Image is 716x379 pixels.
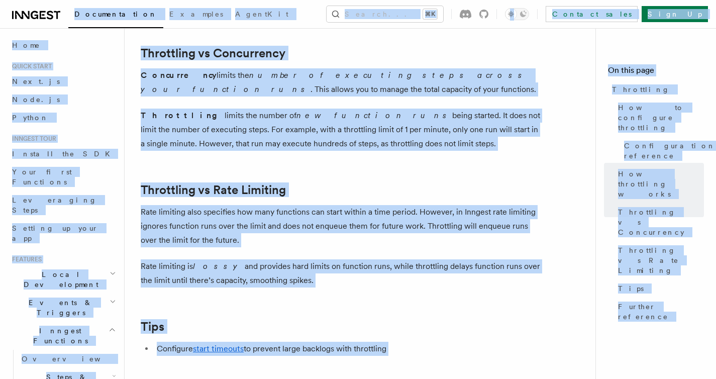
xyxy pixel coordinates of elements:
[163,3,229,27] a: Examples
[296,111,452,120] em: new function runs
[18,350,118,368] a: Overview
[229,3,294,27] a: AgentKit
[193,344,244,353] a: start timeouts
[154,342,543,356] li: Configure to prevent large backlogs with throttling
[8,135,56,143] span: Inngest tour
[8,298,110,318] span: Events & Triggers
[141,109,543,151] p: limits the number of being started. It does not limit the number of executing steps. For example,...
[614,203,704,241] a: Throttling vs Concurrency
[8,36,118,54] a: Home
[8,191,118,219] a: Leveraging Steps
[141,111,225,120] strong: Throttling
[608,80,704,99] a: Throttling
[8,269,110,290] span: Local Development
[12,224,98,242] span: Setting up your app
[141,70,528,94] em: number of executing steps across your function runs
[22,355,125,363] span: Overview
[8,163,118,191] a: Your first Functions
[12,77,60,85] span: Next.js
[8,294,118,322] button: Events & Triggers
[141,183,286,197] a: Throttling vs Rate Limiting
[614,279,704,298] a: Tips
[141,68,543,97] p: limits the . This allows you to manage the total capacity of your functions.
[8,255,42,263] span: Features
[141,205,543,247] p: Rate limiting also specifies how many functions can start within a time period. However, in Innge...
[614,165,704,203] a: How throttling works
[235,10,288,18] span: AgentKit
[169,10,223,18] span: Examples
[8,265,118,294] button: Local Development
[614,241,704,279] a: Throttling vs Rate Limiting
[624,141,715,161] span: Configuration reference
[141,46,285,60] a: Throttling vs Concurrency
[618,103,704,133] span: How to configure throttling
[8,109,118,127] a: Python
[618,302,704,322] span: Further reference
[612,84,670,94] span: Throttling
[141,259,543,288] p: Rate limiting is and provides hard limits on function runs, while throttling delays function runs...
[8,145,118,163] a: Install the SDK
[193,261,245,271] em: lossy
[141,70,217,80] strong: Concurrency
[618,207,704,237] span: Throttling vs Concurrency
[74,10,157,18] span: Documentation
[12,196,97,214] span: Leveraging Steps
[642,6,708,22] a: Sign Up
[618,245,704,275] span: Throttling vs Rate Limiting
[618,283,644,294] span: Tips
[8,90,118,109] a: Node.js
[8,322,118,350] button: Inngest Functions
[141,320,164,334] a: Tips
[8,219,118,247] a: Setting up your app
[8,62,52,70] span: Quick start
[608,64,704,80] h4: On this page
[12,114,49,122] span: Python
[546,6,638,22] a: Contact sales
[12,150,116,158] span: Install the SDK
[505,8,529,20] button: Toggle dark mode
[12,96,60,104] span: Node.js
[614,99,704,137] a: How to configure throttling
[327,6,443,22] button: Search...⌘K
[618,169,704,199] span: How throttling works
[12,168,72,186] span: Your first Functions
[8,72,118,90] a: Next.js
[12,40,40,50] span: Home
[620,137,704,165] a: Configuration reference
[614,298,704,326] a: Further reference
[423,9,437,19] kbd: ⌘K
[8,326,109,346] span: Inngest Functions
[68,3,163,28] a: Documentation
